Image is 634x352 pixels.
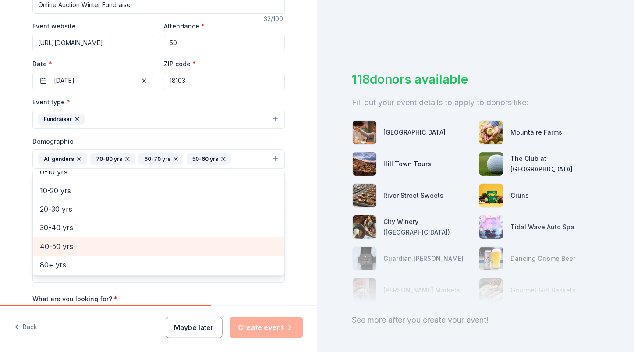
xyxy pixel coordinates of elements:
span: 10-20 yrs [40,185,277,196]
div: 60-70 yrs [138,153,183,165]
div: 50-60 yrs [187,153,231,165]
div: 70-80 yrs [90,153,135,165]
span: 80+ yrs [40,259,277,270]
div: All genders [38,153,87,165]
span: 30-40 yrs [40,222,277,233]
span: 40-50 yrs [40,241,277,252]
span: 0-10 yrs [40,166,277,178]
span: 20-30 yrs [40,203,277,215]
div: All genders70-80 yrs60-70 yrs50-60 yrs [32,171,285,276]
button: All genders70-80 yrs60-70 yrs50-60 yrs [32,149,285,169]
